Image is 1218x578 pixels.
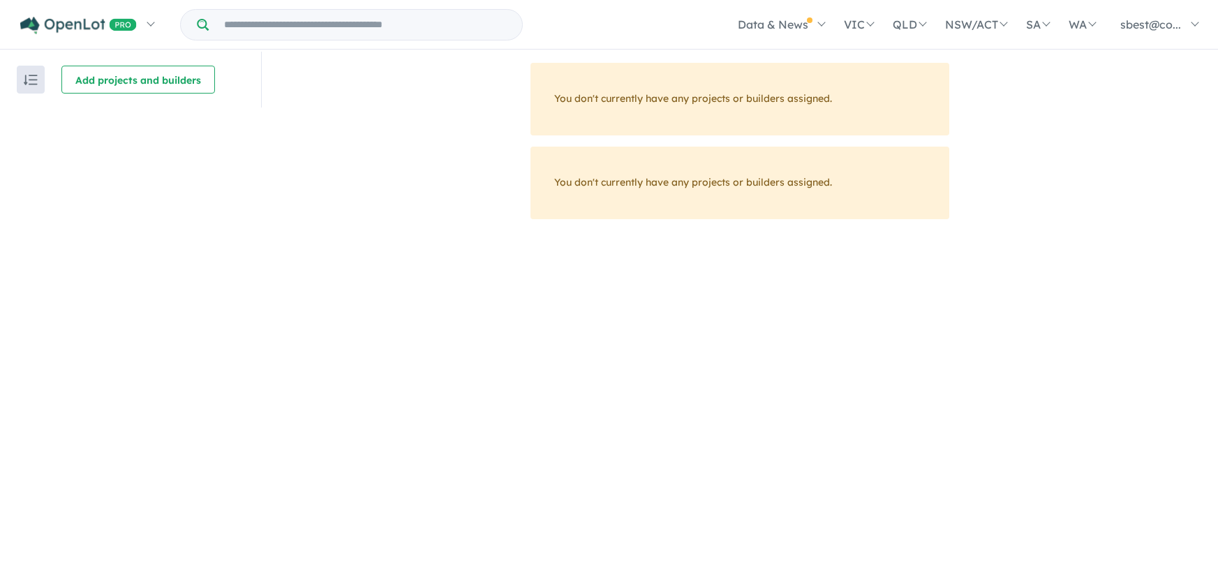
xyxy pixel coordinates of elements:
img: Openlot PRO Logo White [20,17,137,34]
div: You don't currently have any projects or builders assigned. [530,63,949,135]
span: sbest@co... [1120,17,1181,31]
input: Try estate name, suburb, builder or developer [211,10,519,40]
img: sort.svg [24,75,38,85]
div: You don't currently have any projects or builders assigned. [530,147,949,219]
button: Add projects and builders [61,66,215,94]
